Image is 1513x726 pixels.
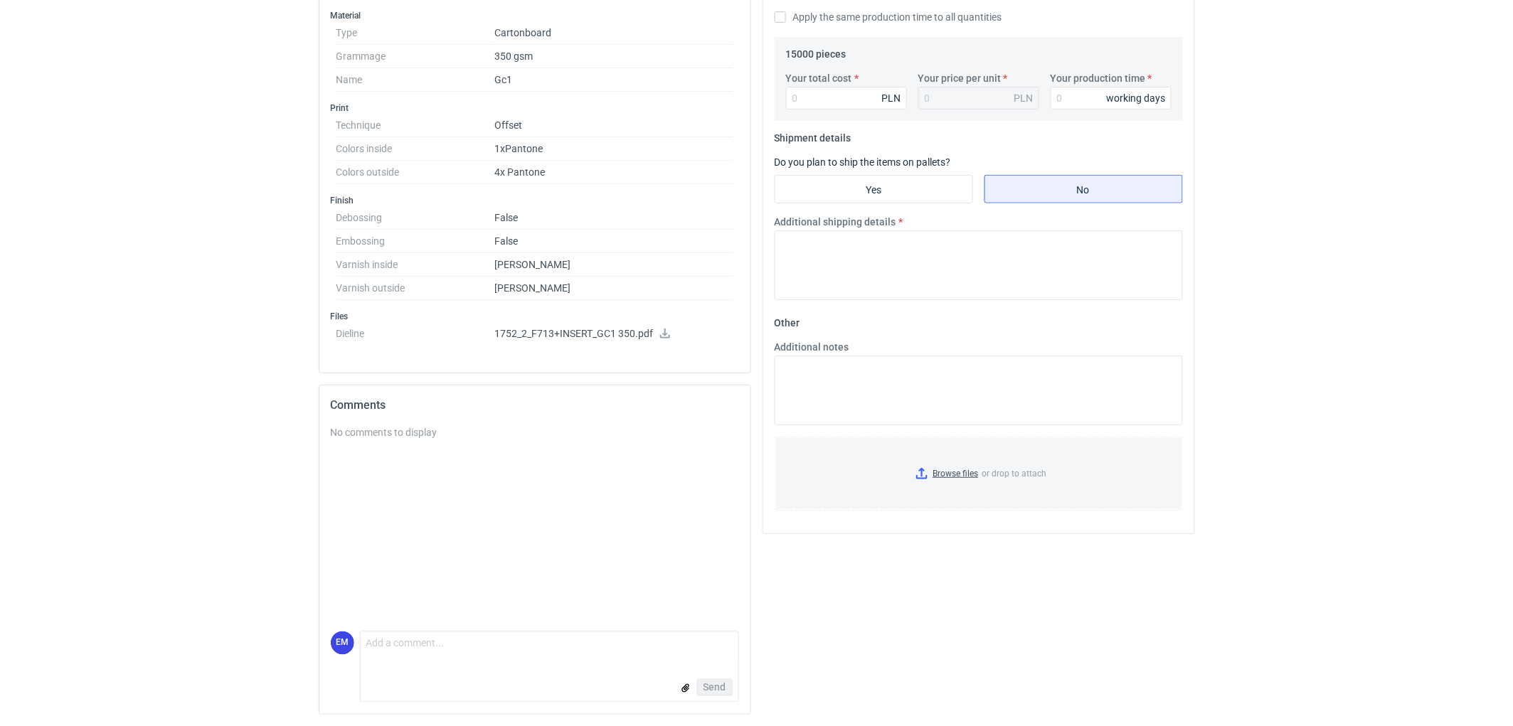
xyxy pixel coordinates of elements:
[331,631,354,655] div: Ewelina Macek
[336,68,495,92] dt: Name
[882,91,901,105] div: PLN
[775,437,1182,510] label: or drop to attach
[495,68,733,92] dd: Gc1
[775,215,896,229] label: Additional shipping details
[495,277,733,300] dd: [PERSON_NAME]
[786,43,846,60] legend: 15000 pieces
[331,195,739,206] h3: Finish
[336,161,495,184] dt: Colors outside
[786,87,907,110] input: 0
[495,161,733,184] dd: 4x Pantone
[984,175,1183,203] label: No
[336,277,495,300] dt: Varnish outside
[336,114,495,137] dt: Technique
[495,21,733,45] dd: Cartonboard
[1051,87,1172,110] input: 0
[336,137,495,161] dt: Colors inside
[775,127,851,144] legend: Shipment details
[775,175,973,203] label: Yes
[495,328,733,341] p: 1752_2_F713+INSERT_GC1 350.pdf
[336,253,495,277] dt: Varnish inside
[336,206,495,230] dt: Debossing
[495,206,733,230] dd: False
[704,683,726,693] span: Send
[495,137,733,161] dd: 1xPantone
[495,230,733,253] dd: False
[697,679,733,696] button: Send
[495,253,733,277] dd: [PERSON_NAME]
[336,45,495,68] dt: Grammage
[331,102,739,114] h3: Print
[775,156,951,168] label: Do you plan to ship the items on pallets?
[495,45,733,68] dd: 350 gsm
[786,71,852,85] label: Your total cost
[918,71,1002,85] label: Your price per unit
[1107,91,1166,105] div: working days
[775,311,800,329] legend: Other
[336,21,495,45] dt: Type
[1051,71,1146,85] label: Your production time
[331,311,739,322] h3: Files
[336,230,495,253] dt: Embossing
[775,340,849,354] label: Additional notes
[331,10,739,21] h3: Material
[331,425,739,439] div: No comments to display
[336,322,495,351] dt: Dieline
[495,114,733,137] dd: Offset
[331,397,739,414] h2: Comments
[1014,91,1034,105] div: PLN
[331,631,354,655] figcaption: EM
[775,10,1002,24] label: Apply the same production time to all quantities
